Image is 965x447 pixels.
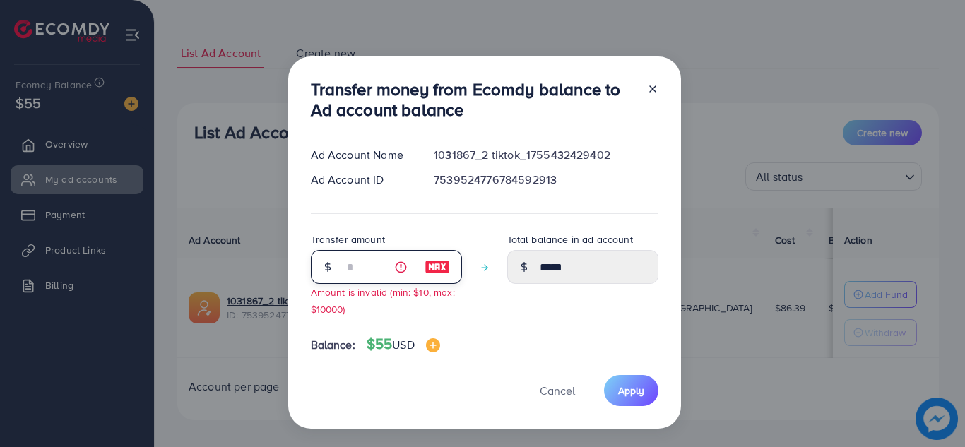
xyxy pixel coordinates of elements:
[422,172,669,188] div: 7539524776784592913
[300,172,423,188] div: Ad Account ID
[507,232,633,246] label: Total balance in ad account
[604,375,658,405] button: Apply
[540,383,575,398] span: Cancel
[311,337,355,353] span: Balance:
[367,335,440,353] h4: $55
[300,147,423,163] div: Ad Account Name
[425,258,450,275] img: image
[311,232,385,246] label: Transfer amount
[522,375,593,405] button: Cancel
[426,338,440,352] img: image
[392,337,414,352] span: USD
[311,285,455,315] small: Amount is invalid (min: $10, max: $10000)
[618,383,644,398] span: Apply
[422,147,669,163] div: 1031867_2 tiktok_1755432429402
[311,79,636,120] h3: Transfer money from Ecomdy balance to Ad account balance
